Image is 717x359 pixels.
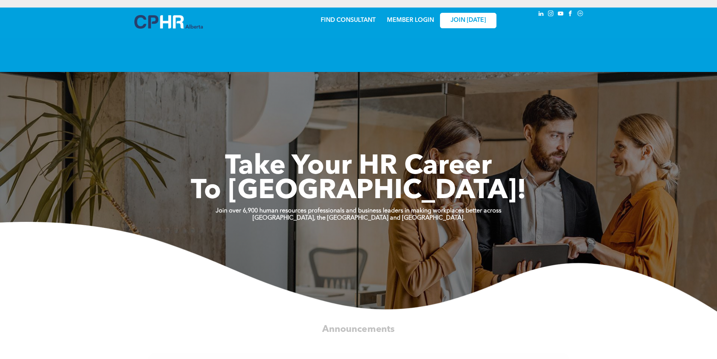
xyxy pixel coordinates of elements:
a: FIND CONSULTANT [321,17,376,23]
img: A blue and white logo for cp alberta [134,15,203,29]
span: Announcements [322,325,394,334]
strong: Join over 6,900 human resources professionals and business leaders in making workplaces better ac... [216,208,501,214]
a: JOIN [DATE] [440,13,496,28]
a: instagram [547,9,555,20]
a: MEMBER LOGIN [387,17,434,23]
a: facebook [566,9,575,20]
a: Social network [576,9,585,20]
span: Take Your HR Career [225,153,492,180]
strong: [GEOGRAPHIC_DATA], the [GEOGRAPHIC_DATA] and [GEOGRAPHIC_DATA]. [253,215,465,221]
span: JOIN [DATE] [451,17,486,24]
a: youtube [557,9,565,20]
span: To [GEOGRAPHIC_DATA]! [191,178,527,205]
a: linkedin [537,9,545,20]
